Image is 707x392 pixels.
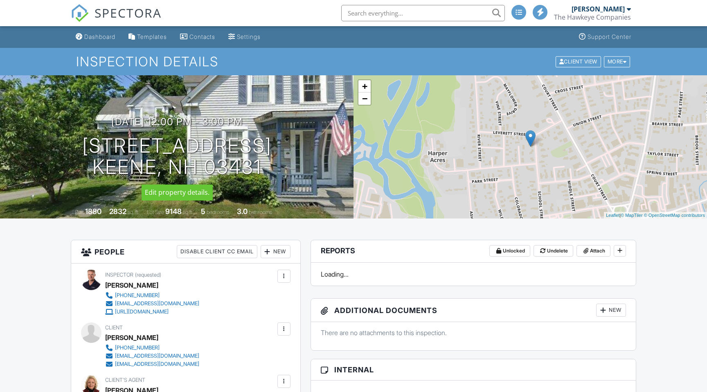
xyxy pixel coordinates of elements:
[128,209,139,215] span: sq. ft.
[72,29,119,45] a: Dashboard
[75,209,84,215] span: Built
[105,279,158,291] div: [PERSON_NAME]
[137,33,167,40] div: Templates
[135,272,161,278] span: (requested)
[604,56,630,67] div: More
[105,300,199,308] a: [EMAIL_ADDRESS][DOMAIN_NAME]
[261,245,290,258] div: New
[555,58,603,64] a: Client View
[105,291,199,300] a: [PHONE_NUMBER]
[95,4,162,21] span: SPECTORA
[183,209,193,215] span: sq.ft.
[111,116,243,127] h3: [DATE] 12:00 pm - 3:00 pm
[604,212,707,219] div: |
[572,5,625,13] div: [PERSON_NAME]
[125,29,170,45] a: Templates
[556,56,601,67] div: Client View
[189,33,215,40] div: Contacts
[115,345,160,351] div: [PHONE_NUMBER]
[358,80,371,92] a: Zoom in
[71,11,162,28] a: SPECTORA
[71,240,300,264] h3: People
[321,328,626,337] p: There are no attachments to this inspection.
[115,292,160,299] div: [PHONE_NUMBER]
[147,209,164,215] span: Lot Size
[576,29,635,45] a: Support Center
[115,353,199,359] div: [EMAIL_ADDRESS][DOMAIN_NAME]
[237,33,261,40] div: Settings
[177,29,218,45] a: Contacts
[225,29,264,45] a: Settings
[82,135,272,178] h1: [STREET_ADDRESS] Keene, NH 03431
[105,344,199,352] a: [PHONE_NUMBER]
[311,359,636,381] h3: Internal
[644,213,705,218] a: © OpenStreetMap contributors
[606,213,619,218] a: Leaflet
[341,5,505,21] input: Search everything...
[177,245,257,258] div: Disable Client CC Email
[105,352,199,360] a: [EMAIL_ADDRESS][DOMAIN_NAME]
[165,207,182,216] div: 9148
[85,207,101,216] div: 1880
[621,213,643,218] a: © MapTiler
[84,33,115,40] div: Dashboard
[109,207,126,216] div: 2832
[249,209,272,215] span: bathrooms
[358,92,371,105] a: Zoom out
[115,361,199,367] div: [EMAIL_ADDRESS][DOMAIN_NAME]
[76,54,631,69] h1: Inspection Details
[237,207,248,216] div: 3.0
[115,309,169,315] div: [URL][DOMAIN_NAME]
[596,304,626,317] div: New
[105,308,199,316] a: [URL][DOMAIN_NAME]
[105,360,199,368] a: [EMAIL_ADDRESS][DOMAIN_NAME]
[105,331,158,344] div: [PERSON_NAME]
[105,324,123,331] span: Client
[105,272,133,278] span: Inspector
[588,33,631,40] div: Support Center
[71,4,89,22] img: The Best Home Inspection Software - Spectora
[201,207,205,216] div: 5
[207,209,229,215] span: bedrooms
[105,377,145,383] span: Client's Agent
[115,300,199,307] div: [EMAIL_ADDRESS][DOMAIN_NAME]
[554,13,631,21] div: The Hawkeye Companies
[311,299,636,322] h3: Additional Documents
